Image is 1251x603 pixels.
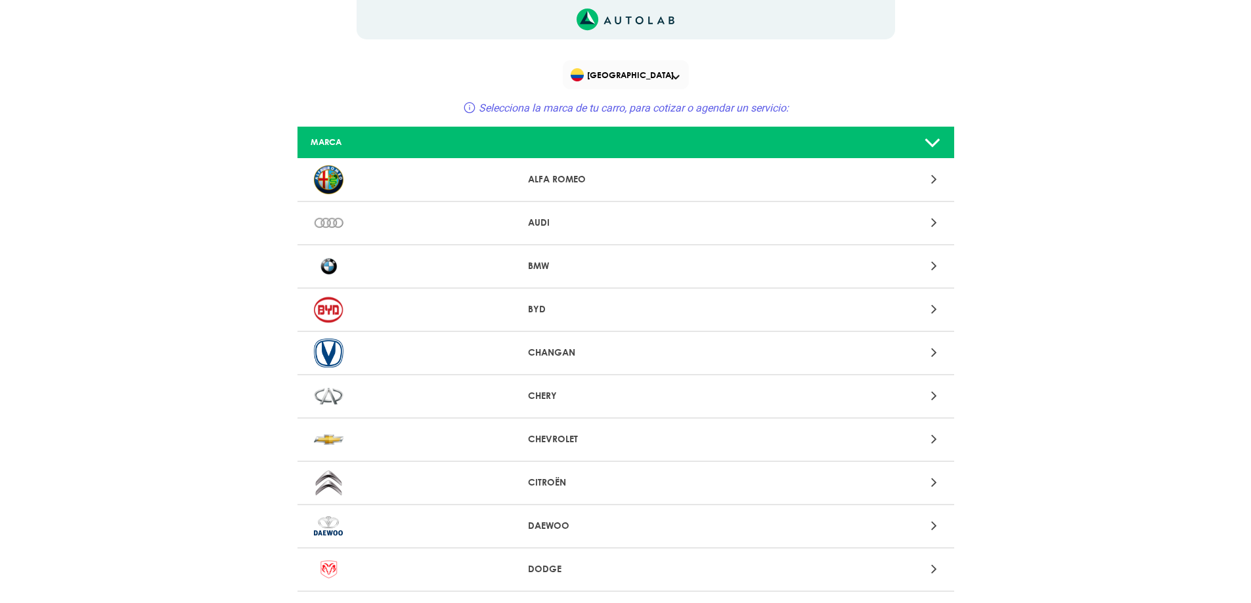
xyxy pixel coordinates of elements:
div: MARCA [301,136,517,148]
img: CHANGAN [314,339,343,367]
img: CHERY [314,382,343,411]
img: BMW [314,252,343,281]
p: BMW [528,259,723,273]
p: DAEWOO [528,519,723,533]
img: DAEWOO [314,512,343,541]
p: CHANGAN [528,346,723,360]
img: CITROËN [314,468,343,497]
p: CITROËN [528,476,723,489]
p: CHEVROLET [528,432,723,446]
p: ALFA ROMEO [528,173,723,186]
img: DODGE [314,555,343,584]
p: BYD [528,302,723,316]
div: Flag of COLOMBIA[GEOGRAPHIC_DATA] [563,60,689,89]
span: Selecciona la marca de tu carro, para cotizar o agendar un servicio: [479,102,789,114]
p: AUDI [528,216,723,230]
img: BYD [314,295,343,324]
p: DODGE [528,562,723,576]
span: [GEOGRAPHIC_DATA] [571,66,683,84]
a: MARCA [297,127,954,159]
a: Link al sitio de autolab [577,12,674,25]
p: CHERY [528,389,723,403]
img: ALFA ROMEO [314,165,343,194]
img: CHEVROLET [314,425,343,454]
img: AUDI [314,209,343,238]
img: Flag of COLOMBIA [571,68,584,81]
